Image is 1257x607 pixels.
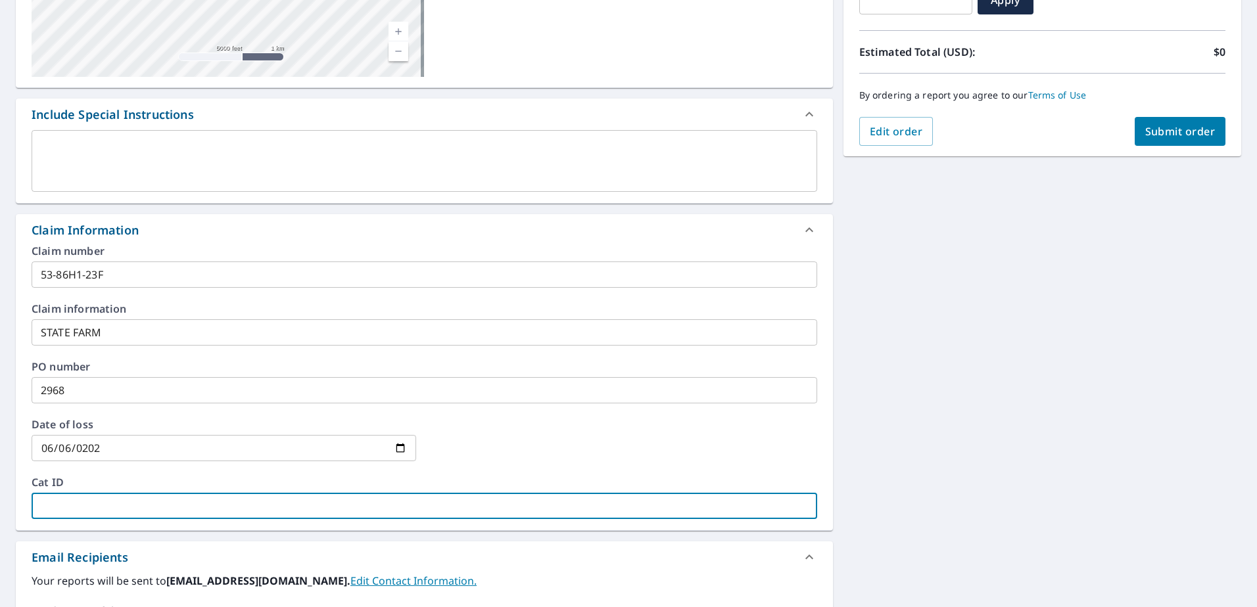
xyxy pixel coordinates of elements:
div: Email Recipients [32,549,128,566]
a: Terms of Use [1028,89,1087,101]
a: EditContactInfo [350,573,477,588]
div: Email Recipients [16,541,833,573]
button: Edit order [859,117,934,146]
label: Your reports will be sent to [32,573,817,589]
b: [EMAIL_ADDRESS][DOMAIN_NAME]. [166,573,350,588]
p: Estimated Total (USD): [859,44,1043,60]
label: Cat ID [32,477,817,487]
div: Include Special Instructions [32,106,194,124]
span: Edit order [870,124,923,139]
p: By ordering a report you agree to our [859,89,1225,101]
label: Claim number [32,246,817,256]
a: Current Level 13, Zoom Out [389,41,408,61]
p: $0 [1214,44,1225,60]
button: Submit order [1135,117,1226,146]
label: PO number [32,361,817,372]
label: Claim information [32,303,817,314]
div: Claim Information [16,214,833,246]
div: Claim Information [32,221,139,239]
div: Include Special Instructions [16,99,833,130]
a: Current Level 13, Zoom In [389,22,408,41]
label: Date of loss [32,419,416,430]
span: Submit order [1145,124,1216,139]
